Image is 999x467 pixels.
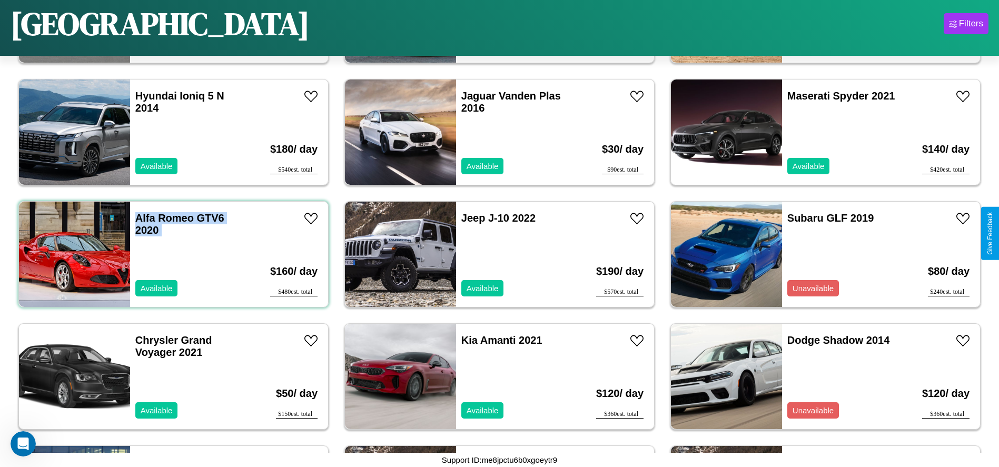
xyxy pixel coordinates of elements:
[135,90,224,114] a: Hyundai Ioniq 5 N 2014
[944,13,988,34] button: Filters
[959,18,983,29] div: Filters
[793,403,834,418] p: Unavailable
[596,255,644,288] h3: $ 190 / day
[922,377,970,410] h3: $ 120 / day
[461,212,536,224] a: Jeep J-10 2022
[276,410,318,419] div: $ 150 est. total
[135,212,224,236] a: Alfa Romeo GTV6 2020
[11,2,310,45] h1: [GEOGRAPHIC_DATA]
[467,281,499,295] p: Available
[141,281,173,295] p: Available
[467,159,499,173] p: Available
[141,403,173,418] p: Available
[270,288,318,296] div: $ 480 est. total
[787,90,895,102] a: Maserati Spyder 2021
[270,133,318,166] h3: $ 180 / day
[11,431,36,456] iframe: Intercom live chat
[461,90,561,114] a: Jaguar Vanden Plas 2016
[793,281,834,295] p: Unavailable
[922,133,970,166] h3: $ 140 / day
[922,410,970,419] div: $ 360 est. total
[596,288,644,296] div: $ 570 est. total
[467,403,499,418] p: Available
[602,133,644,166] h3: $ 30 / day
[922,166,970,174] div: $ 420 est. total
[787,212,874,224] a: Subaru GLF 2019
[787,334,890,346] a: Dodge Shadow 2014
[270,255,318,288] h3: $ 160 / day
[596,410,644,419] div: $ 360 est. total
[461,334,542,346] a: Kia Amanti 2021
[276,377,318,410] h3: $ 50 / day
[135,334,212,358] a: Chrysler Grand Voyager 2021
[986,212,994,255] div: Give Feedback
[442,453,557,467] p: Support ID: me8jpctu6b0xgoeytr9
[596,377,644,410] h3: $ 120 / day
[602,166,644,174] div: $ 90 est. total
[793,159,825,173] p: Available
[928,288,970,296] div: $ 240 est. total
[928,255,970,288] h3: $ 80 / day
[141,159,173,173] p: Available
[270,166,318,174] div: $ 540 est. total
